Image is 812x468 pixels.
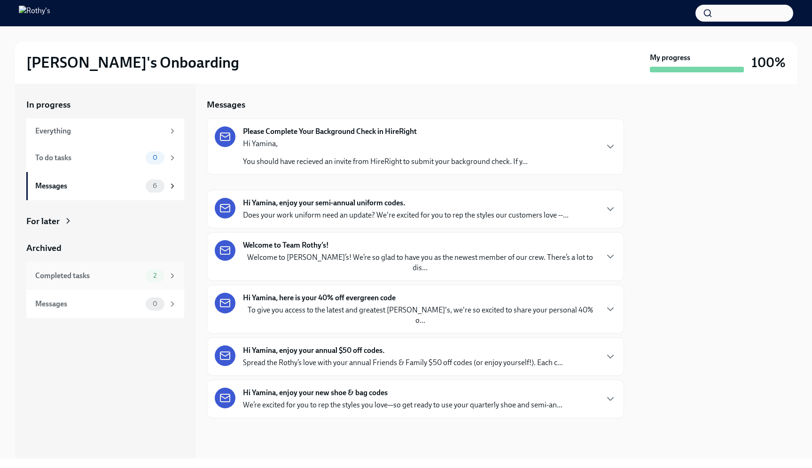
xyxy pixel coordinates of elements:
[243,305,597,326] p: To give you access to the latest and greatest [PERSON_NAME]'s, we're so excited to share your per...
[26,172,184,200] a: Messages6
[26,262,184,290] a: Completed tasks2
[26,215,60,227] div: For later
[207,99,245,111] h5: Messages
[650,53,690,63] strong: My progress
[26,53,239,72] h2: [PERSON_NAME]'s Onboarding
[243,293,396,303] strong: Hi Yamina, here is your 40% off evergreen code
[243,240,329,250] strong: Welcome to Team Rothy’s!
[243,388,388,398] strong: Hi Yamina, enjoy your new shoe & bag codes
[243,400,562,410] p: We’re excited for you to rep the styles you love—so get ready to use your quarterly shoe and semi...
[147,300,163,307] span: 0
[26,215,184,227] a: For later
[26,118,184,144] a: Everything
[243,156,528,167] p: You should have recieved an invite from HireRight to submit your background check. If y...
[19,6,50,21] img: Rothy's
[35,153,142,163] div: To do tasks
[35,181,142,191] div: Messages
[26,99,184,111] a: In progress
[243,345,385,356] strong: Hi Yamina, enjoy your annual $50 off codes.
[35,126,164,136] div: Everything
[243,139,528,149] p: Hi Yamina,
[243,126,417,137] strong: Please Complete Your Background Check in HireRight
[147,182,163,189] span: 6
[26,290,184,318] a: Messages0
[243,358,563,368] p: Spread the Rothy’s love with your annual Friends & Family $50 off codes (or enjoy yourself!). Eac...
[243,210,569,220] p: Does your work uniform need an update? We're excited for you to rep the styles our customers love...
[35,271,142,281] div: Completed tasks
[147,154,163,161] span: 0
[243,198,406,208] strong: Hi Yamina, enjoy your semi-annual uniform codes.
[148,272,162,279] span: 2
[35,299,142,309] div: Messages
[751,54,786,71] h3: 100%
[26,144,184,172] a: To do tasks0
[26,242,184,254] a: Archived
[243,252,597,273] p: Welcome to [PERSON_NAME]’s! We’re so glad to have you as the newest member of our crew. There’s a...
